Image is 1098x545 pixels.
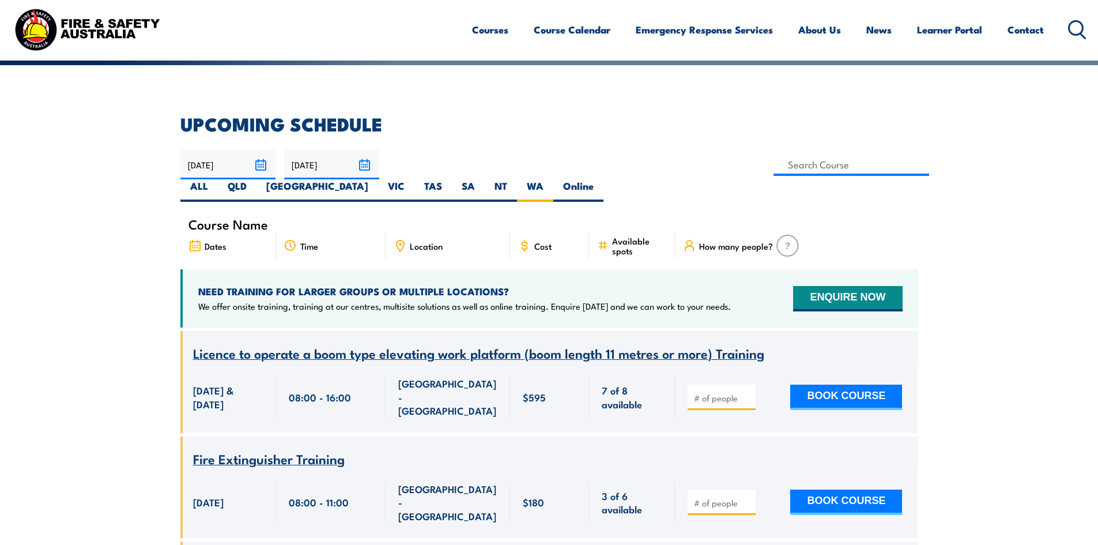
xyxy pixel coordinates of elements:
input: To date [284,150,379,179]
a: Licence to operate a boom type elevating work platform (boom length 11 metres or more) Training [193,347,764,361]
label: VIC [378,179,414,202]
span: $595 [523,390,546,404]
span: How many people? [699,241,773,251]
span: 7 of 8 available [602,384,662,411]
span: 08:00 - 16:00 [289,390,351,404]
input: # of people [694,497,752,509]
label: SA [452,179,485,202]
input: From date [180,150,276,179]
label: [GEOGRAPHIC_DATA] [256,179,378,202]
p: We offer onsite training, training at our centres, multisite solutions as well as online training... [198,300,731,312]
a: Learner Portal [917,14,982,45]
span: Time [300,241,318,251]
a: Emergency Response Services [636,14,773,45]
span: [GEOGRAPHIC_DATA] - [GEOGRAPHIC_DATA] [398,377,497,417]
span: Available spots [612,236,667,255]
span: 3 of 6 available [602,489,662,516]
h4: NEED TRAINING FOR LARGER GROUPS OR MULTIPLE LOCATIONS? [198,285,731,298]
span: $180 [523,495,544,509]
label: TAS [414,179,452,202]
span: Licence to operate a boom type elevating work platform (boom length 11 metres or more) Training [193,343,764,363]
a: News [866,14,892,45]
label: WA [517,179,553,202]
span: Location [410,241,443,251]
span: [DATE] & [DATE] [193,384,263,411]
a: About Us [798,14,841,45]
button: BOOK COURSE [790,385,902,410]
label: ALL [180,179,218,202]
input: Search Course [773,153,930,176]
span: Dates [205,241,227,251]
label: QLD [218,179,256,202]
span: [DATE] [193,495,224,509]
label: NT [485,179,517,202]
h2: UPCOMING SCHEDULE [180,115,918,131]
span: 08:00 - 11:00 [289,495,349,509]
button: BOOK COURSE [790,490,902,515]
button: ENQUIRE NOW [793,286,902,311]
input: # of people [694,392,752,404]
span: Course Name [188,219,268,229]
a: Courses [472,14,508,45]
span: Fire Extinguisher Training [193,449,345,468]
label: Online [553,179,603,202]
a: Fire Extinguisher Training [193,452,345,467]
a: Course Calendar [534,14,610,45]
span: [GEOGRAPHIC_DATA] - [GEOGRAPHIC_DATA] [398,482,497,523]
a: Contact [1008,14,1044,45]
span: Cost [534,241,552,251]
